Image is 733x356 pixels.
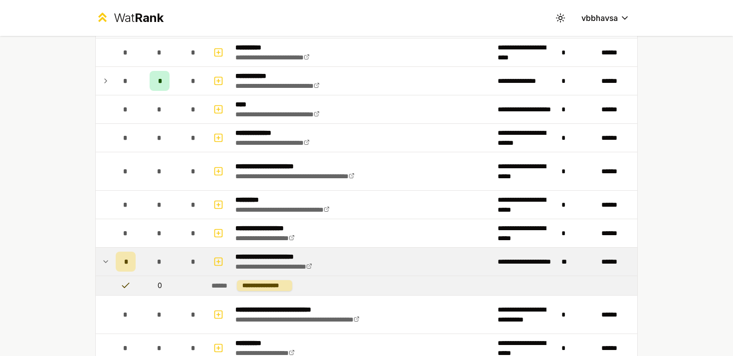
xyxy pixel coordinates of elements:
td: 0 [140,276,180,295]
a: WatRank [95,10,164,26]
div: Wat [114,10,164,26]
button: vbbhavsa [573,9,638,27]
span: vbbhavsa [581,12,618,24]
span: Rank [135,10,164,25]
